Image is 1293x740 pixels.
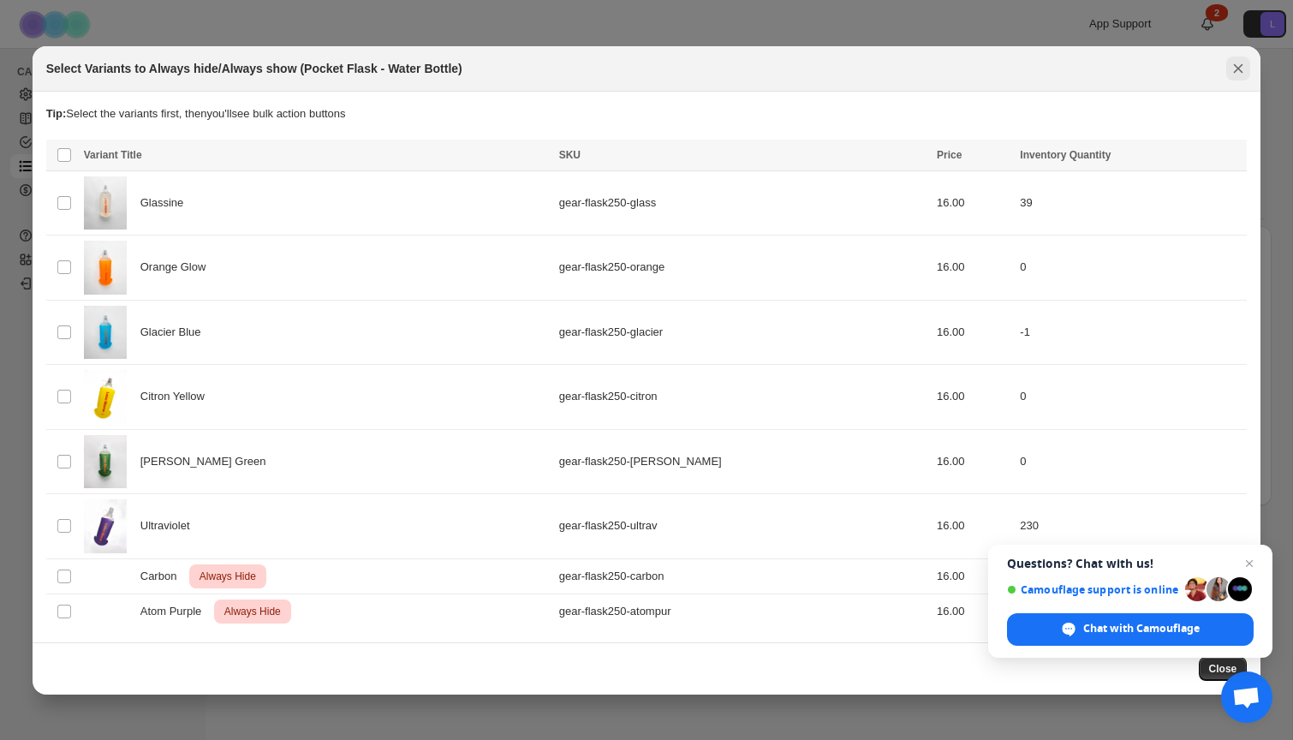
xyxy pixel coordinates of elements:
td: gear-flask250-ultrav [554,494,932,559]
td: 16.00 [932,558,1015,594]
span: Price [937,149,962,161]
span: Orange Glow [140,259,215,276]
strong: Tip: [46,107,67,120]
div: Open chat [1221,671,1272,723]
span: Variant Title [84,149,142,161]
td: gear-flask250-glass [554,170,932,236]
td: 0 [1015,429,1247,494]
td: 16.00 [932,300,1015,365]
span: SKU [559,149,581,161]
td: 230 [1015,494,1247,559]
span: Atom Purple [140,603,211,620]
td: gear-flask250-citron [554,365,932,430]
td: 0 [1015,236,1247,301]
td: 16.00 [932,236,1015,301]
td: gear-flask250-atompur [554,594,932,629]
td: -1 [1015,300,1247,365]
button: Close [1199,657,1248,681]
td: 16.00 [932,429,1015,494]
button: Close [1226,57,1250,81]
span: Questions? Chat with us! [1007,557,1254,570]
td: 16.00 [932,594,1015,629]
span: Citron Yellow [140,388,214,405]
h2: Select Variants to Always hide/Always show (Pocket Flask - Water Bottle) [46,60,462,77]
td: 16.00 [932,494,1015,559]
span: Close [1209,662,1237,676]
td: gear-flask250-orange [554,236,932,301]
p: Select the variants first, then you'll see bulk action buttons [46,105,1248,122]
span: Ultraviolet [140,517,200,534]
td: gear-flask250-[PERSON_NAME] [554,429,932,494]
span: Glacier Blue [140,324,211,341]
span: Close chat [1239,553,1260,574]
img: l1050251-shop.jpg [84,435,127,489]
img: l1050245-shop.jpg [84,176,127,230]
td: gear-flask250-glacier [554,300,932,365]
img: L1060356-Shop.jpg [84,306,127,360]
span: Carbon [140,568,186,585]
span: [PERSON_NAME] Green [140,453,276,470]
img: L1060358-Shop.jpg [84,241,127,295]
div: Chat with Camouflage [1007,613,1254,646]
span: Inventory Quantity [1020,149,1111,161]
td: 39 [1015,170,1247,236]
span: Glassine [140,194,193,212]
span: Always Hide [221,601,284,622]
td: 16.00 [932,365,1015,430]
span: Always Hide [196,566,259,587]
td: gear-flask250-carbon [554,558,932,594]
span: Chat with Camouflage [1083,621,1200,636]
span: Camouflage support is online [1007,583,1179,596]
img: yellow_flask.jpg [84,370,127,424]
td: 16.00 [932,170,1015,236]
td: 0 [1015,365,1247,430]
img: l1050211-shop.jpg [84,499,127,553]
